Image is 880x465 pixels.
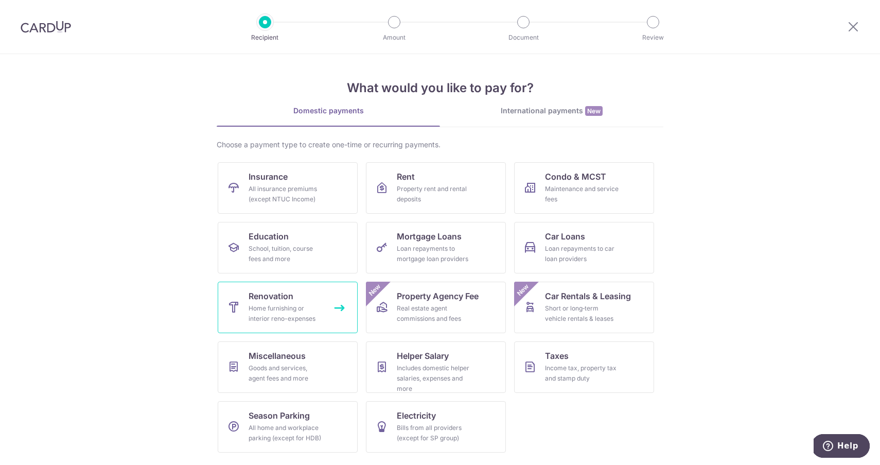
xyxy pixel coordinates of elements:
[366,282,506,333] a: Property Agency FeeReal estate agent commissions and feesNew
[485,32,561,43] p: Document
[366,341,506,393] a: Helper SalaryIncludes domestic helper salaries, expenses and more
[249,409,310,422] span: Season Parking
[545,184,619,204] div: Maintenance and service fees
[514,282,654,333] a: Car Rentals & LeasingShort or long‑term vehicle rentals & leasesNew
[397,350,449,362] span: Helper Salary
[217,140,663,150] div: Choose a payment type to create one-time or recurring payments.
[545,170,606,183] span: Condo & MCST
[366,162,506,214] a: RentProperty rent and rental deposits
[24,7,45,16] span: Help
[249,290,293,302] span: Renovation
[249,184,323,204] div: All insurance premiums (except NTUC Income)
[397,409,436,422] span: Electricity
[397,290,479,302] span: Property Agency Fee
[218,162,358,214] a: InsuranceAll insurance premiums (except NTUC Income)
[545,350,569,362] span: Taxes
[249,423,323,443] div: All home and workplace parking (except for HDB)
[218,222,358,273] a: EducationSchool, tuition, course fees and more
[545,290,631,302] span: Car Rentals & Leasing
[514,341,654,393] a: TaxesIncome tax, property tax and stamp duty
[515,282,532,299] span: New
[545,244,619,264] div: Loan repayments to car loan providers
[545,363,619,384] div: Income tax, property tax and stamp duty
[249,244,323,264] div: School, tuition, course fees and more
[440,106,663,116] div: International payments
[397,363,471,394] div: Includes domestic helper salaries, expenses and more
[397,303,471,324] div: Real estate agent commissions and fees
[397,230,462,243] span: Mortgage Loans
[366,401,506,453] a: ElectricityBills from all providers (except for SP group)
[218,341,358,393] a: MiscellaneousGoods and services, agent fees and more
[585,106,603,116] span: New
[217,79,663,97] h4: What would you like to pay for?
[397,423,471,443] div: Bills from all providers (except for SP group)
[217,106,440,116] div: Domestic payments
[356,32,432,43] p: Amount
[814,434,870,460] iframe: Opens a widget where you can find more information
[249,230,289,243] span: Education
[545,230,585,243] span: Car Loans
[249,170,288,183] span: Insurance
[545,303,619,324] div: Short or long‑term vehicle rentals & leases
[397,184,471,204] div: Property rent and rental deposits
[514,162,654,214] a: Condo & MCSTMaintenance and service fees
[249,303,323,324] div: Home furnishing or interior reno-expenses
[218,401,358,453] a: Season ParkingAll home and workplace parking (except for HDB)
[21,21,71,33] img: CardUp
[366,222,506,273] a: Mortgage LoansLoan repayments to mortgage loan providers
[397,244,471,264] div: Loan repayments to mortgage loan providers
[227,32,303,43] p: Recipient
[249,350,306,362] span: Miscellaneous
[615,32,691,43] p: Review
[514,222,654,273] a: Car LoansLoan repayments to car loan providers
[249,363,323,384] div: Goods and services, agent fees and more
[366,282,383,299] span: New
[397,170,415,183] span: Rent
[218,282,358,333] a: RenovationHome furnishing or interior reno-expenses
